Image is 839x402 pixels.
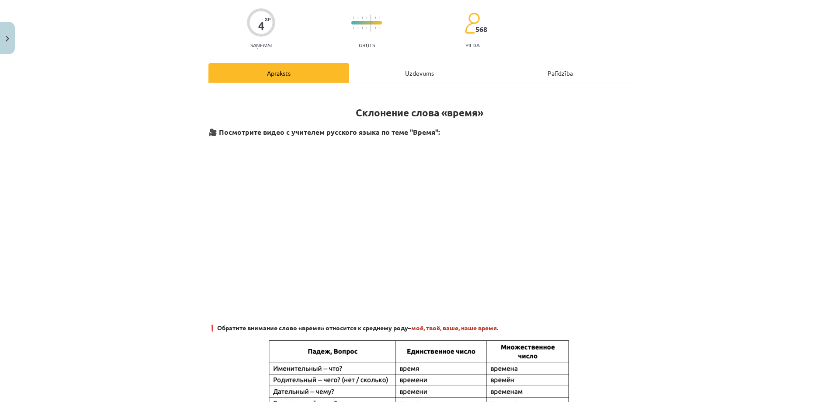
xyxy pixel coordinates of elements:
[475,25,487,33] span: 568
[362,17,363,19] img: icon-short-line-57e1e144782c952c97e751825c79c345078a6d821885a25fce030b3d8c18986b.svg
[265,17,270,21] span: XP
[359,42,375,48] p: Grūts
[208,63,349,83] div: Apraksts
[349,63,490,83] div: Uzdevums
[375,17,376,19] img: icon-short-line-57e1e144782c952c97e751825c79c345078a6d821885a25fce030b3d8c18986b.svg
[408,324,411,332] strong: –
[366,27,367,29] img: icon-short-line-57e1e144782c952c97e751825c79c345078a6d821885a25fce030b3d8c18986b.svg
[490,63,631,83] div: Palīdzība
[247,42,275,48] p: Saņemsi
[465,42,479,48] p: pilda
[353,27,354,29] img: icon-short-line-57e1e144782c952c97e751825c79c345078a6d821885a25fce030b3d8c18986b.svg
[375,27,376,29] img: icon-short-line-57e1e144782c952c97e751825c79c345078a6d821885a25fce030b3d8c18986b.svg
[353,17,354,19] img: icon-short-line-57e1e144782c952c97e751825c79c345078a6d821885a25fce030b3d8c18986b.svg
[356,106,483,119] strong: Склонение слова «время»
[6,36,9,42] img: icon-close-lesson-0947bae3869378f0d4975bcd49f059093ad1ed9edebbc8119c70593378902aed.svg
[379,17,380,19] img: icon-short-line-57e1e144782c952c97e751825c79c345078a6d821885a25fce030b3d8c18986b.svg
[208,324,408,332] b: ❗ Обратите внимание слово «время» относится к среднему роду
[366,17,367,19] img: icon-short-line-57e1e144782c952c97e751825c79c345078a6d821885a25fce030b3d8c18986b.svg
[411,324,498,332] b: моё, твоё, ваше, наше время.
[379,27,380,29] img: icon-short-line-57e1e144782c952c97e751825c79c345078a6d821885a25fce030b3d8c18986b.svg
[465,12,480,34] img: students-c634bb4e5e11cddfef0936a35e636f08e4e9abd3cc4e673bd6f9a4125e45ecb1.svg
[208,127,440,136] strong: 🎥 Посмотрите видео с учителем русского языка по теме "Время":
[258,20,264,32] div: 4
[362,27,363,29] img: icon-short-line-57e1e144782c952c97e751825c79c345078a6d821885a25fce030b3d8c18986b.svg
